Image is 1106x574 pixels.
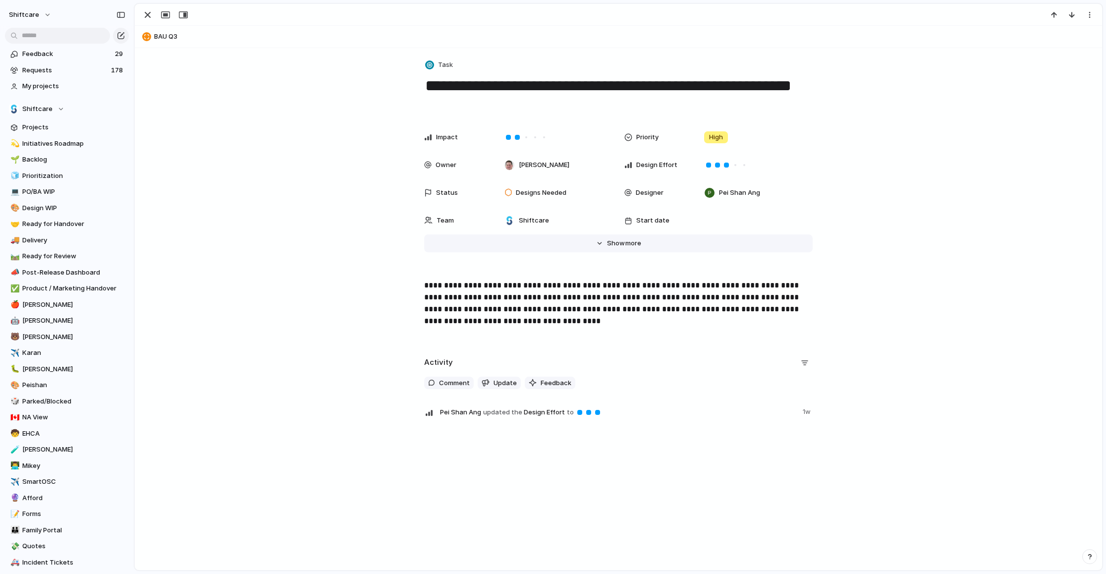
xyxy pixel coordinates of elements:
[22,477,125,487] span: SmartOSC
[423,58,456,72] button: Task
[5,394,129,409] a: 🎲Parked/Blocked
[5,378,129,393] a: 🎨Peishan
[9,445,19,455] button: 🧪
[5,507,129,521] a: 📝Forms
[10,219,17,230] div: 🤝
[10,267,17,278] div: 📣
[10,396,17,407] div: 🎲
[5,459,129,473] a: 👨‍💻Mikey
[5,362,129,377] a: 🐛[PERSON_NAME]
[516,188,566,198] span: Designs Needed
[22,155,125,165] span: Backlog
[22,122,125,132] span: Projects
[636,216,669,226] span: Start date
[5,169,129,183] a: 🧊Prioritization
[22,81,125,91] span: My projects
[10,138,17,149] div: 💫
[10,380,17,391] div: 🎨
[5,184,129,199] a: 💻PO/BA WIP
[10,444,17,456] div: 🧪
[5,281,129,296] a: ✅Product / Marketing Handover
[636,132,659,142] span: Priority
[22,397,125,406] span: Parked/Blocked
[9,525,19,535] button: 👪
[5,330,129,344] div: 🐻[PERSON_NAME]
[9,139,19,149] button: 💫
[9,10,39,20] span: shiftcare
[22,65,108,75] span: Requests
[483,407,522,417] span: updated the
[10,186,17,198] div: 💻
[9,219,19,229] button: 🤝
[9,541,19,551] button: 💸
[440,407,481,417] span: Pei Shan Ang
[9,332,19,342] button: 🐻
[424,377,474,390] button: Comment
[22,461,125,471] span: Mikey
[5,201,129,216] div: 🎨Design WIP
[5,120,129,135] a: Projects
[5,539,129,554] a: 💸Quotes
[22,49,112,59] span: Feedback
[10,363,17,375] div: 🐛
[424,234,813,252] button: Showmore
[625,238,641,248] span: more
[5,442,129,457] div: 🧪[PERSON_NAME]
[478,377,521,390] button: Update
[22,493,125,503] span: Afford
[10,315,17,327] div: 🤖
[9,251,19,261] button: 🛤️
[111,65,125,75] span: 178
[22,332,125,342] span: [PERSON_NAME]
[9,235,19,245] button: 🚚
[10,331,17,343] div: 🐻
[22,300,125,310] span: [PERSON_NAME]
[10,283,17,294] div: ✅
[9,348,19,358] button: ✈️
[22,541,125,551] span: Quotes
[567,407,574,417] span: to
[9,203,19,213] button: 🎨
[525,377,575,390] button: Feedback
[10,347,17,359] div: ✈️
[10,460,17,471] div: 👨‍💻
[10,154,17,166] div: 🌱
[139,29,1098,45] button: BAU Q3
[5,249,129,264] a: 🛤️Ready for Review
[494,378,517,388] span: Update
[4,7,56,23] button: shiftcare
[154,32,1098,42] span: BAU Q3
[636,188,664,198] span: Designer
[9,268,19,278] button: 📣
[22,429,125,439] span: EHCA
[439,378,470,388] span: Comment
[607,238,625,248] span: Show
[10,509,17,520] div: 📝
[436,160,456,170] span: Owner
[5,491,129,506] div: 🔮Afford
[436,188,458,198] span: Status
[22,445,125,455] span: [PERSON_NAME]
[5,426,129,441] a: 🧒EHCA
[5,523,129,538] a: 👪Family Portal
[5,79,129,94] a: My projects
[22,187,125,197] span: PO/BA WIP
[5,265,129,280] div: 📣Post-Release Dashboard
[5,152,129,167] a: 🌱Backlog
[436,132,458,142] span: Impact
[10,557,17,568] div: 🚑
[22,251,125,261] span: Ready for Review
[22,509,125,519] span: Forms
[5,474,129,489] div: ✈️SmartOSC
[9,300,19,310] button: 🍎
[5,63,129,78] a: Requests178
[5,297,129,312] a: 🍎[PERSON_NAME]
[5,136,129,151] div: 💫Initiatives Roadmap
[22,284,125,293] span: Product / Marketing Handover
